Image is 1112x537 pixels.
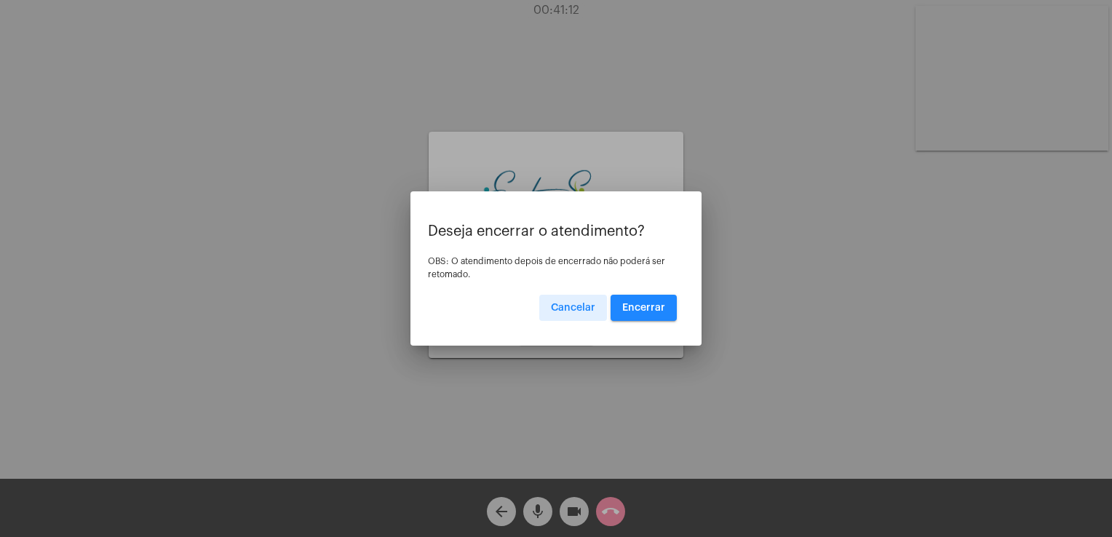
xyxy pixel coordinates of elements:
[539,295,607,321] button: Cancelar
[428,223,684,239] p: Deseja encerrar o atendimento?
[611,295,677,321] button: Encerrar
[551,303,595,313] span: Cancelar
[428,257,665,279] span: OBS: O atendimento depois de encerrado não poderá ser retomado.
[622,303,665,313] span: Encerrar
